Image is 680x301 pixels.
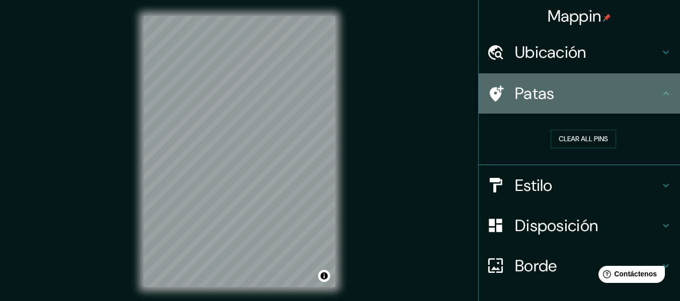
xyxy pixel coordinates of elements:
button: Activar o desactivar atribución [318,270,330,282]
button: Clear all pins [551,130,616,148]
font: Ubicación [515,42,586,63]
div: Borde [479,246,680,286]
font: Disposición [515,215,598,236]
div: Ubicación [479,32,680,72]
img: pin-icon.png [603,14,611,22]
div: Patas [479,73,680,114]
font: Patas [515,83,555,104]
font: Mappin [548,6,601,27]
iframe: Lanzador de widgets de ayuda [590,262,669,290]
div: Estilo [479,165,680,206]
font: Estilo [515,175,553,196]
canvas: Mapa [143,16,335,287]
div: Disposición [479,206,680,246]
font: Borde [515,255,557,276]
